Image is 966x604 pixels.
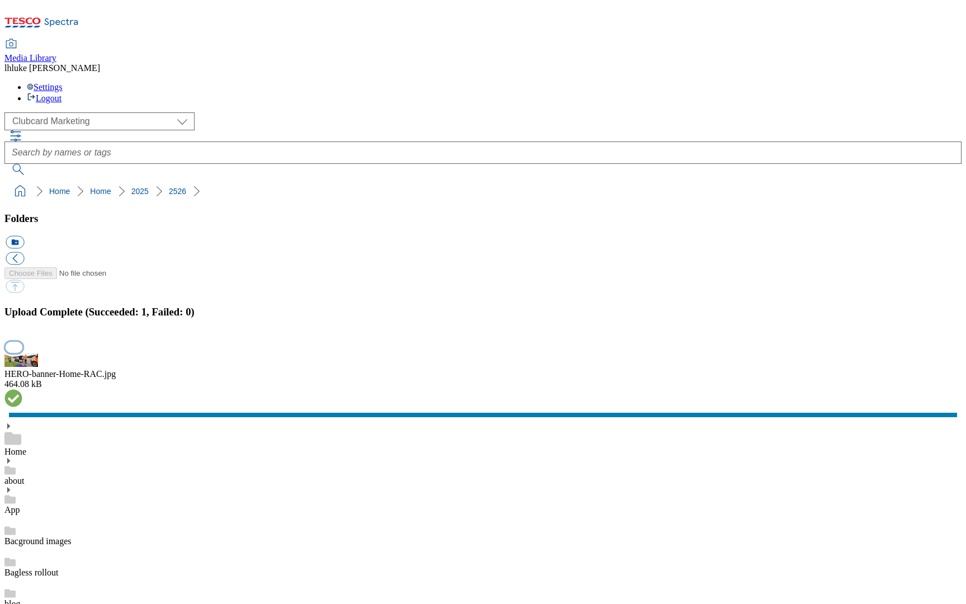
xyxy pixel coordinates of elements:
a: App [4,505,20,515]
a: Home [90,187,111,196]
a: Home [49,187,70,196]
h3: Folders [4,213,962,225]
a: home [11,182,29,200]
div: HERO-banner-Home-RAC.jpg [4,369,962,379]
span: lh [4,63,11,73]
div: 464.08 kB [4,379,962,389]
a: Media Library [4,40,56,63]
a: Bagless rollout [4,568,58,577]
nav: breadcrumb [4,181,962,202]
a: Logout [27,93,61,103]
a: about [4,476,25,485]
span: luke [PERSON_NAME] [11,63,100,73]
input: Search by names or tags [4,141,962,164]
a: Settings [27,82,63,92]
a: Home [4,447,26,456]
a: 2025 [131,187,149,196]
h3: Upload Complete (Succeeded: 1, Failed: 0) [4,306,962,318]
span: Media Library [4,53,56,63]
a: 2526 [169,187,186,196]
a: Bacground images [4,536,72,546]
img: preview [4,353,38,367]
